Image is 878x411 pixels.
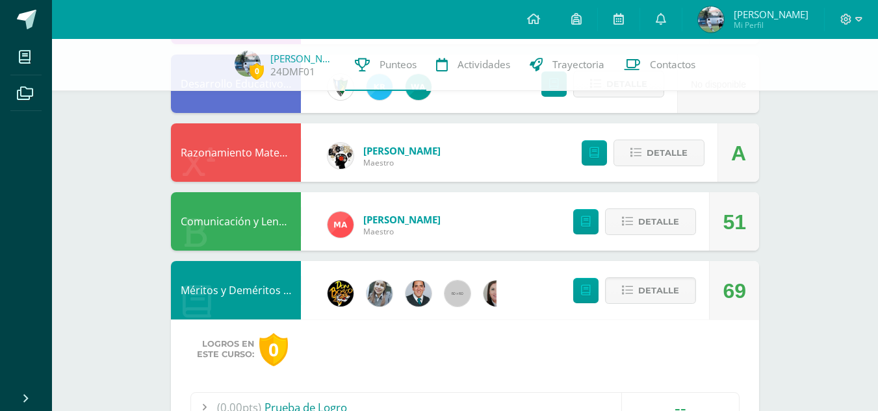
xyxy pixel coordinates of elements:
[613,140,704,166] button: Detalle
[380,58,417,71] span: Punteos
[638,210,679,234] span: Detalle
[363,144,441,157] span: [PERSON_NAME]
[406,280,432,306] img: 2306758994b507d40baaa54be1d4aa7e.png
[171,261,301,319] div: Méritos y Deméritos 3ro. Básico "D"
[259,333,288,366] div: 0
[520,39,614,91] a: Trayectoria
[458,58,510,71] span: Actividades
[445,280,471,306] img: 60x60
[328,143,354,169] img: d172b984f1f79fc296de0e0b277dc562.png
[614,39,705,91] a: Contactos
[235,51,261,77] img: 35f43d1e4ae5e9e0d48e933aa1367915.png
[270,65,315,79] a: 24DMF01
[698,6,724,32] img: 35f43d1e4ae5e9e0d48e933aa1367915.png
[363,157,441,168] span: Maestro
[197,339,254,360] span: Logros en este curso:
[731,124,746,182] div: A
[345,39,426,91] a: Punteos
[734,8,808,21] span: [PERSON_NAME]
[328,280,354,306] img: eda3c0d1caa5ac1a520cf0290d7c6ae4.png
[723,262,746,320] div: 69
[250,63,264,79] span: 0
[171,192,301,251] div: Comunicación y Lenguaje, Idioma Español
[426,39,520,91] a: Actividades
[723,193,746,251] div: 51
[647,141,688,165] span: Detalle
[367,280,393,306] img: cba4c69ace659ae4cf02a5761d9a2473.png
[605,277,696,304] button: Detalle
[328,212,354,238] img: 0fd6451cf16eae051bb176b5d8bc5f11.png
[605,208,696,235] button: Detalle
[650,58,695,71] span: Contactos
[638,279,679,303] span: Detalle
[171,123,301,182] div: Razonamiento Matemático
[363,226,441,237] span: Maestro
[552,58,604,71] span: Trayectoria
[270,52,335,65] a: [PERSON_NAME][GEOGRAPHIC_DATA]
[734,19,808,31] span: Mi Perfil
[484,280,510,306] img: 8af0450cf43d44e38c4a1497329761f3.png
[363,213,441,226] span: [PERSON_NAME]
